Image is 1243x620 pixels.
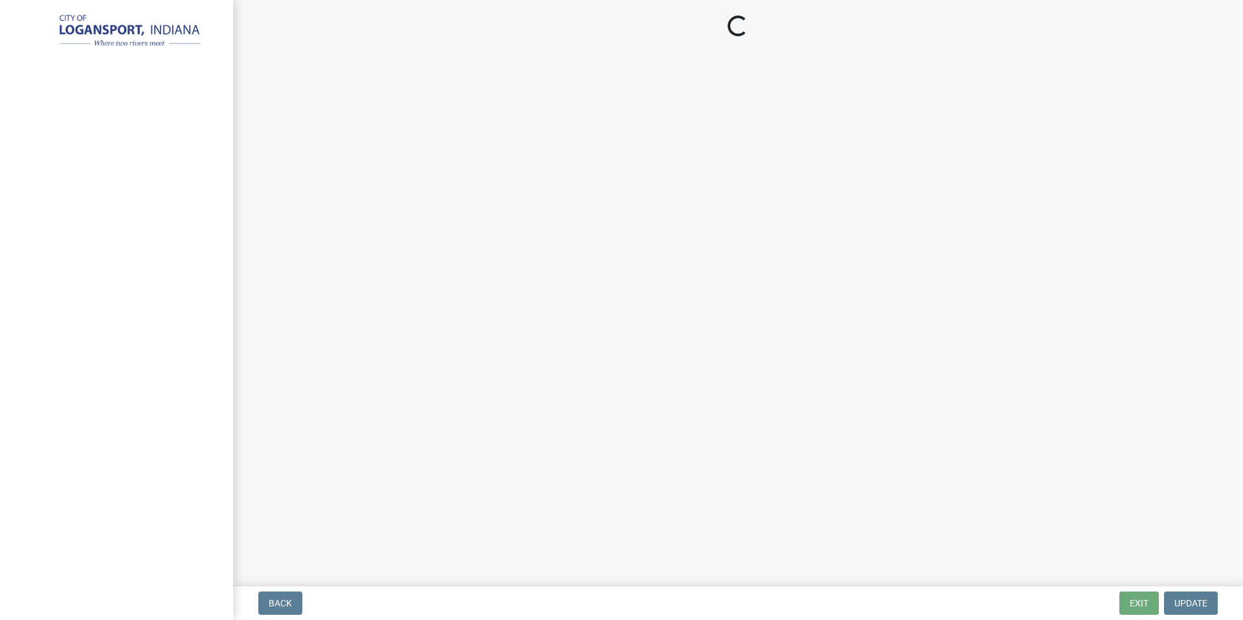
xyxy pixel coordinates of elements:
[1174,598,1207,608] span: Update
[258,592,302,615] button: Back
[1164,592,1218,615] button: Update
[269,598,292,608] span: Back
[26,14,212,50] img: City of Logansport, Indiana
[1119,592,1159,615] button: Exit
